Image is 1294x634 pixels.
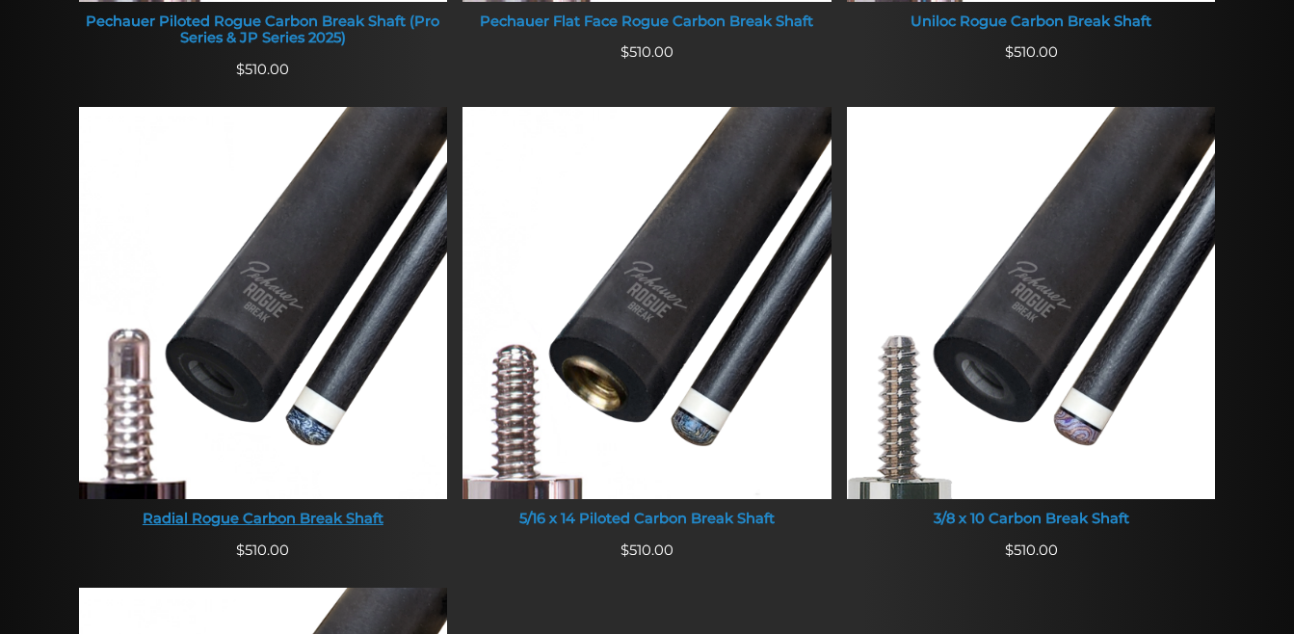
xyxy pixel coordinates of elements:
[621,43,673,61] span: 510.00
[462,13,832,31] div: Pechauer Flat Face Rogue Carbon Break Shaft
[847,107,1216,499] img: 3/8 x 10 Carbon Break Shaft
[462,511,832,528] div: 5/16 x 14 Piloted Carbon Break Shaft
[79,13,448,47] div: Pechauer Piloted Rogue Carbon Break Shaft (Pro Series & JP Series 2025)
[79,511,448,528] div: Radial Rogue Carbon Break Shaft
[621,542,629,559] span: $
[236,61,289,78] span: 510.00
[847,13,1216,31] div: Uniloc Rogue Carbon Break Shaft
[621,43,629,61] span: $
[847,107,1216,540] a: 3/8 x 10 Carbon Break Shaft 3/8 x 10 Carbon Break Shaft
[1005,43,1058,61] span: 510.00
[236,542,289,559] span: 510.00
[236,542,245,559] span: $
[1005,542,1058,559] span: 510.00
[236,61,245,78] span: $
[79,107,448,499] img: Radial Rogue Carbon Break Shaft
[847,511,1216,528] div: 3/8 x 10 Carbon Break Shaft
[1005,542,1014,559] span: $
[621,542,673,559] span: 510.00
[462,107,832,499] img: 5/16 x 14 Piloted Carbon Break Shaft
[79,107,448,540] a: Radial Rogue Carbon Break Shaft Radial Rogue Carbon Break Shaft
[1005,43,1014,61] span: $
[462,107,832,540] a: 5/16 x 14 Piloted Carbon Break Shaft 5/16 x 14 Piloted Carbon Break Shaft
